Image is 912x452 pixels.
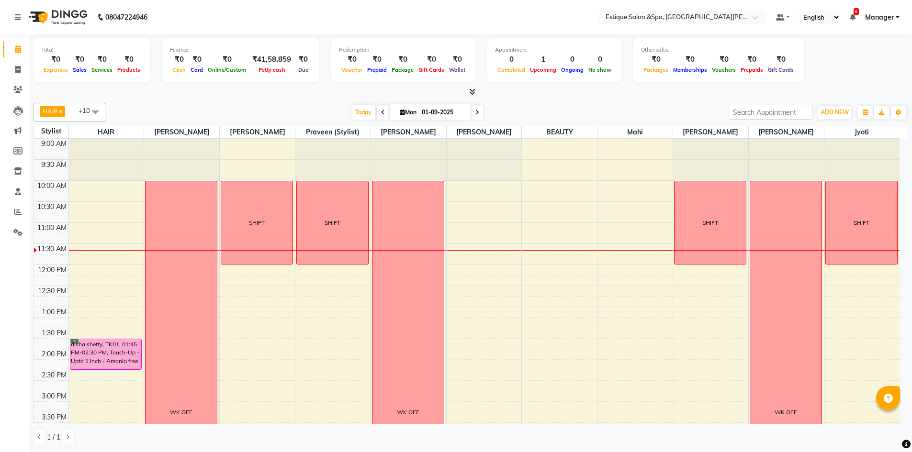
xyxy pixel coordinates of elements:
[389,54,416,65] div: ₹0
[854,8,859,15] span: 6
[36,286,68,296] div: 12:30 PM
[41,54,70,65] div: ₹0
[872,414,902,442] iframe: chat widget
[586,66,614,73] span: No show
[144,126,219,138] span: [PERSON_NAME]
[447,54,468,65] div: ₹0
[40,328,68,338] div: 1:30 PM
[528,54,559,65] div: 1
[495,46,614,54] div: Appointment
[416,66,447,73] span: Gift Cards
[295,126,371,138] span: Praveen (stylist)
[105,4,147,31] b: 08047224946
[40,349,68,359] div: 2:00 PM
[34,126,68,136] div: Stylist
[673,126,748,138] span: [PERSON_NAME]
[522,126,597,138] span: BEAUTY
[70,54,89,65] div: ₹0
[295,54,312,65] div: ₹0
[397,408,419,417] div: WK OFF
[35,223,68,233] div: 11:00 AM
[495,54,528,65] div: 0
[559,66,586,73] span: Ongoing
[824,126,900,138] span: Jyoti
[40,307,68,317] div: 1:00 PM
[351,105,375,120] span: Today
[35,244,68,254] div: 11:30 AM
[495,66,528,73] span: Completed
[597,126,673,138] span: Mahi
[749,126,824,138] span: [PERSON_NAME]
[70,66,89,73] span: Sales
[854,219,869,227] div: SHIFT
[170,66,188,73] span: Cash
[24,4,90,31] img: logo
[35,181,68,191] div: 10:00 AM
[40,370,68,380] div: 2:30 PM
[821,109,849,116] span: ADD NEW
[70,339,142,369] div: disha shetty, TK01, 01:45 PM-02:30 PM, Touch-Up - Upto 1 Inch - Amonia free
[371,126,446,138] span: [PERSON_NAME]
[205,66,248,73] span: Online/Custom
[738,66,766,73] span: Prepaids
[641,66,671,73] span: Packages
[586,54,614,65] div: 0
[397,109,419,116] span: Mon
[47,432,60,442] span: 1 / 1
[641,54,671,65] div: ₹0
[256,66,288,73] span: Petty cash
[188,66,205,73] span: Card
[41,66,70,73] span: Expenses
[641,46,796,54] div: Other sales
[709,66,738,73] span: Vouchers
[170,408,192,417] div: WK OFF
[766,66,796,73] span: Gift Cards
[416,54,447,65] div: ₹0
[865,12,894,22] span: Manager
[43,107,58,115] span: HAIR
[248,54,295,65] div: ₹41,58,859
[35,202,68,212] div: 10:30 AM
[325,219,340,227] div: SHIFT
[40,391,68,401] div: 3:00 PM
[170,46,312,54] div: Finance
[220,126,295,138] span: [PERSON_NAME]
[850,13,856,22] a: 6
[775,408,797,417] div: WK OFF
[365,66,389,73] span: Prepaid
[40,412,68,422] div: 3:30 PM
[170,54,188,65] div: ₹0
[296,66,311,73] span: Due
[89,66,115,73] span: Services
[766,54,796,65] div: ₹0
[339,46,468,54] div: Redemption
[115,54,143,65] div: ₹0
[89,54,115,65] div: ₹0
[41,46,143,54] div: Total
[58,107,62,115] a: x
[39,139,68,149] div: 9:00 AM
[205,54,248,65] div: ₹0
[671,66,709,73] span: Memberships
[559,54,586,65] div: 0
[249,219,265,227] div: SHIFT
[188,54,205,65] div: ₹0
[671,54,709,65] div: ₹0
[339,54,365,65] div: ₹0
[419,105,467,120] input: 2025-09-01
[365,54,389,65] div: ₹0
[447,126,522,138] span: [PERSON_NAME]
[69,126,144,138] span: HAIR
[738,54,766,65] div: ₹0
[389,66,416,73] span: Package
[115,66,143,73] span: Products
[818,106,851,119] button: ADD NEW
[39,160,68,170] div: 9:30 AM
[447,66,468,73] span: Wallet
[36,265,68,275] div: 12:00 PM
[79,107,97,114] span: +10
[709,54,738,65] div: ₹0
[729,105,812,120] input: Search Appointment
[339,66,365,73] span: Voucher
[528,66,559,73] span: Upcoming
